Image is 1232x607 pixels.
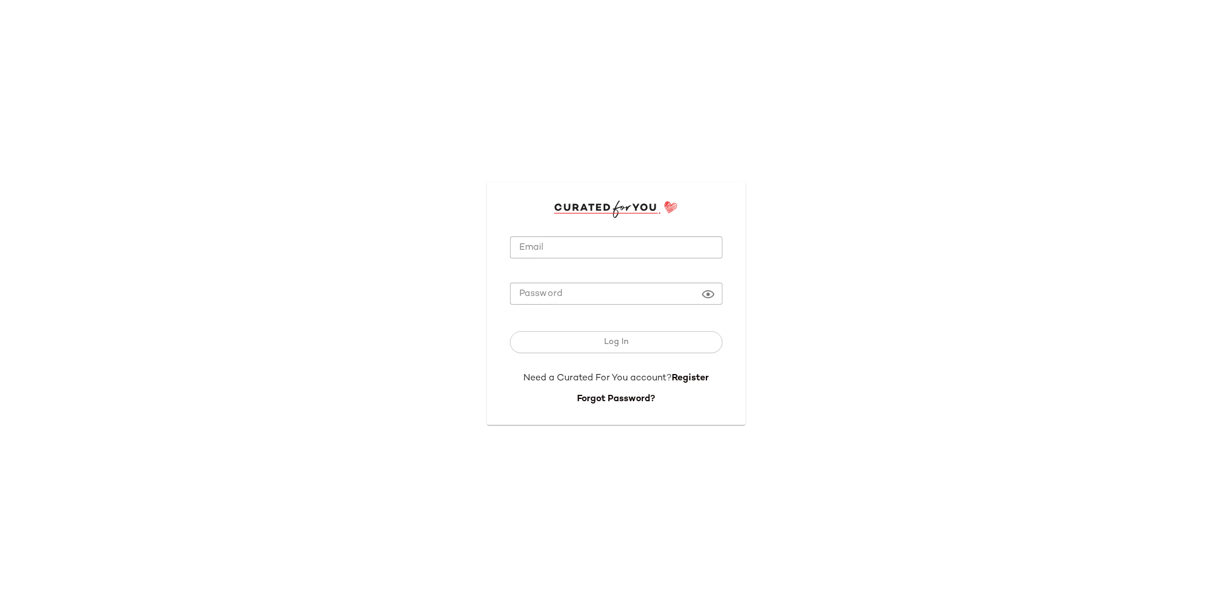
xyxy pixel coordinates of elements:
[554,201,678,218] img: cfy_login_logo.DGdB1djN.svg
[510,331,723,353] button: Log In
[604,338,628,347] span: Log In
[523,373,672,383] span: Need a Curated For You account?
[577,394,655,404] a: Forgot Password?
[672,373,709,383] a: Register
